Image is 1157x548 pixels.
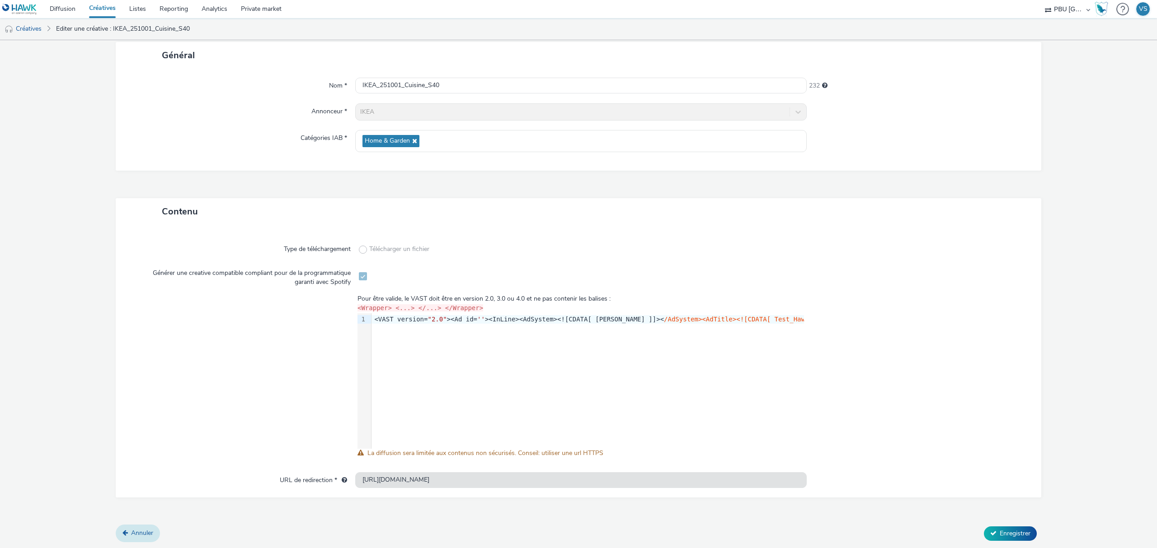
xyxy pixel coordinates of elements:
span: La diffusion sera limitée aux contenus non sécurisés. Conseil: utiliser une url HTTPS [367,449,603,457]
div: 1 [357,315,367,324]
span: Télécharger un fichier [369,245,429,254]
button: Enregistrer [984,526,1037,541]
img: audio [5,25,14,34]
label: URL de redirection * [276,472,351,485]
label: Catégories IAB * [297,130,351,143]
div: 255 caractères maximum [822,81,828,90]
div: L'URL de redirection sera utilisée comme URL de validation avec certains SSP et ce sera l'URL de ... [337,476,347,485]
span: /AdSystem><AdTitle><![CDATA[ Test_Hawk ]]></ [664,316,832,323]
code: <Wrapper> <...> </...> </Wrapper> [357,304,483,311]
span: 232 [809,81,820,90]
label: Annonceur * [308,103,351,116]
label: Nom * [325,78,351,90]
div: VS [1139,2,1148,16]
label: Générer une creative compatible compliant pour de la programmatique garanti avec Spotify [132,265,354,287]
img: undefined Logo [2,4,37,15]
a: Hawk Academy [1095,2,1112,16]
img: Hawk Academy [1095,2,1108,16]
a: Annuler [116,525,160,542]
span: Général [162,49,195,61]
span: "2.0" [428,316,447,323]
span: '' [477,316,485,323]
span: Annuler [131,529,153,537]
span: Contenu [162,205,198,218]
div: Pour être valide, le VAST doit être en version 2.0, 3.0 ou 4.0 et ne pas contenir les balises : [357,294,804,303]
input: url... [355,472,807,488]
span: Enregistrer [1000,529,1030,538]
input: Nom [355,78,807,93]
span: Home & Garden [365,137,410,145]
a: Editer une créative : IKEA_251001_Cuisine_S40 [52,18,194,40]
label: Type de téléchargement [280,241,354,254]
